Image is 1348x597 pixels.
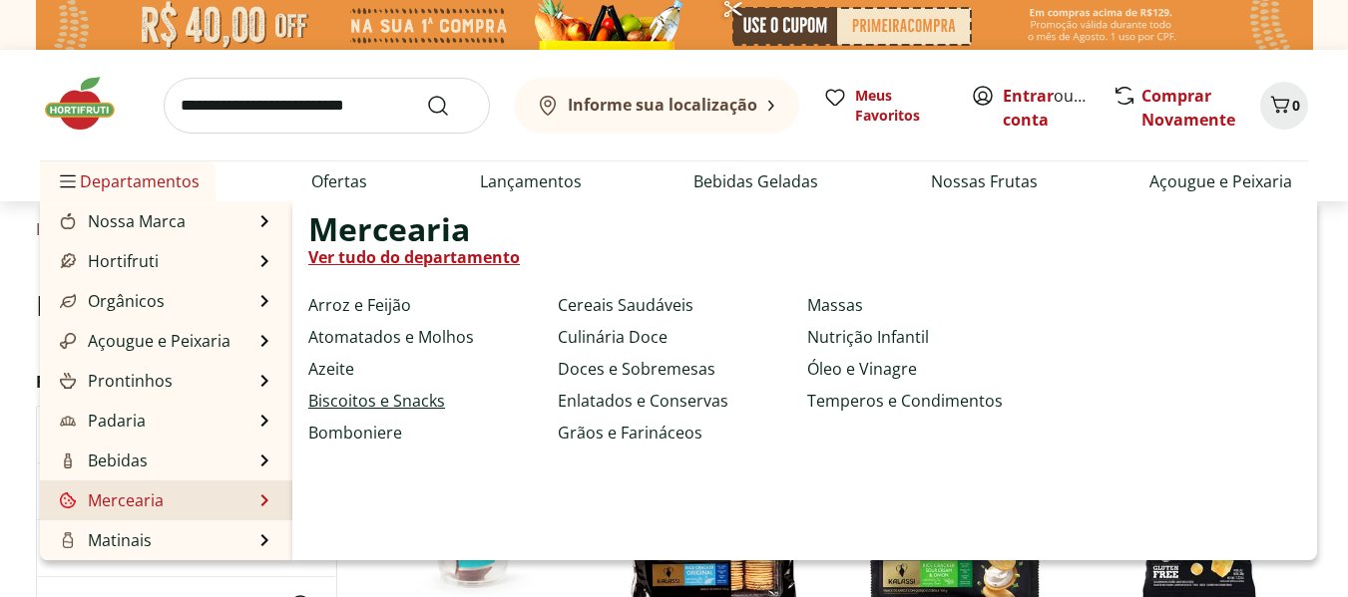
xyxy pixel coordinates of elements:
[308,389,445,413] a: Biscoitos e Snacks
[514,78,799,134] button: Informe sua localização
[311,169,367,193] a: Ofertas
[56,209,186,233] a: Nossa MarcaNossa Marca
[56,249,159,273] a: HortifrutiHortifruti
[56,329,230,353] a: Açougue e PeixariaAçougue e Peixaria
[1141,85,1235,131] a: Comprar Novamente
[56,157,80,205] button: Menu
[308,421,402,445] a: Bomboniere
[480,169,582,193] a: Lançamentos
[56,488,164,512] a: MerceariaMercearia
[164,78,490,134] input: search
[558,325,668,349] a: Culinária Doce
[60,532,76,548] img: Matinais
[1003,85,1054,107] a: Entrar
[558,293,693,317] a: Cereais Saudáveis
[37,520,336,576] button: Marca
[931,169,1038,193] a: Nossas Frutas
[1260,82,1308,130] button: Carrinho
[36,289,1313,321] h1: Mostrando resultados para:
[60,373,76,389] img: Prontinhos
[1003,85,1113,131] a: Criar conta
[60,333,76,349] img: Açougue e Peixaria
[36,220,77,238] a: Início
[807,357,917,381] a: Óleo e Vinagre
[60,253,76,269] img: Hortifruti
[56,528,152,552] a: MatinaisMatinais
[558,389,728,413] a: Enlatados e Conservas
[56,369,173,393] a: ProntinhosProntinhos
[1149,169,1292,193] a: Açougue e Peixaria
[60,213,76,229] img: Nossa Marca
[558,357,715,381] a: Doces e Sobremesas
[807,293,863,317] a: Massas
[60,492,76,508] img: Mercearia
[308,245,520,269] a: Ver tudo do departamento
[56,448,148,472] a: BebidasBebidas
[1292,96,1300,115] span: 0
[308,325,474,349] a: Atomatados e Molhos
[60,413,76,429] img: Padaria
[60,293,76,309] img: Orgânicos
[308,357,354,381] a: Azeite
[308,293,411,317] a: Arroz e Feijão
[308,217,470,241] span: Mercearia
[56,409,146,433] a: PadariaPadaria
[60,452,76,468] img: Bebidas
[37,463,336,519] button: Categoria
[56,157,200,205] span: Departamentos
[807,325,929,349] a: Nutrição Infantil
[36,362,337,402] h2: Filtros
[56,289,165,313] a: OrgânicosOrgânicos
[37,407,336,462] button: Departamento
[693,169,818,193] a: Bebidas Geladas
[855,86,947,126] span: Meus Favoritos
[823,86,947,126] a: Meus Favoritos
[558,421,702,445] a: Grãos e Farináceos
[426,94,474,118] button: Submit Search
[568,94,757,116] b: Informe sua localização
[807,389,1003,413] a: Temperos e Condimentos
[1003,84,1092,132] span: ou
[40,74,140,134] img: Hortifruti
